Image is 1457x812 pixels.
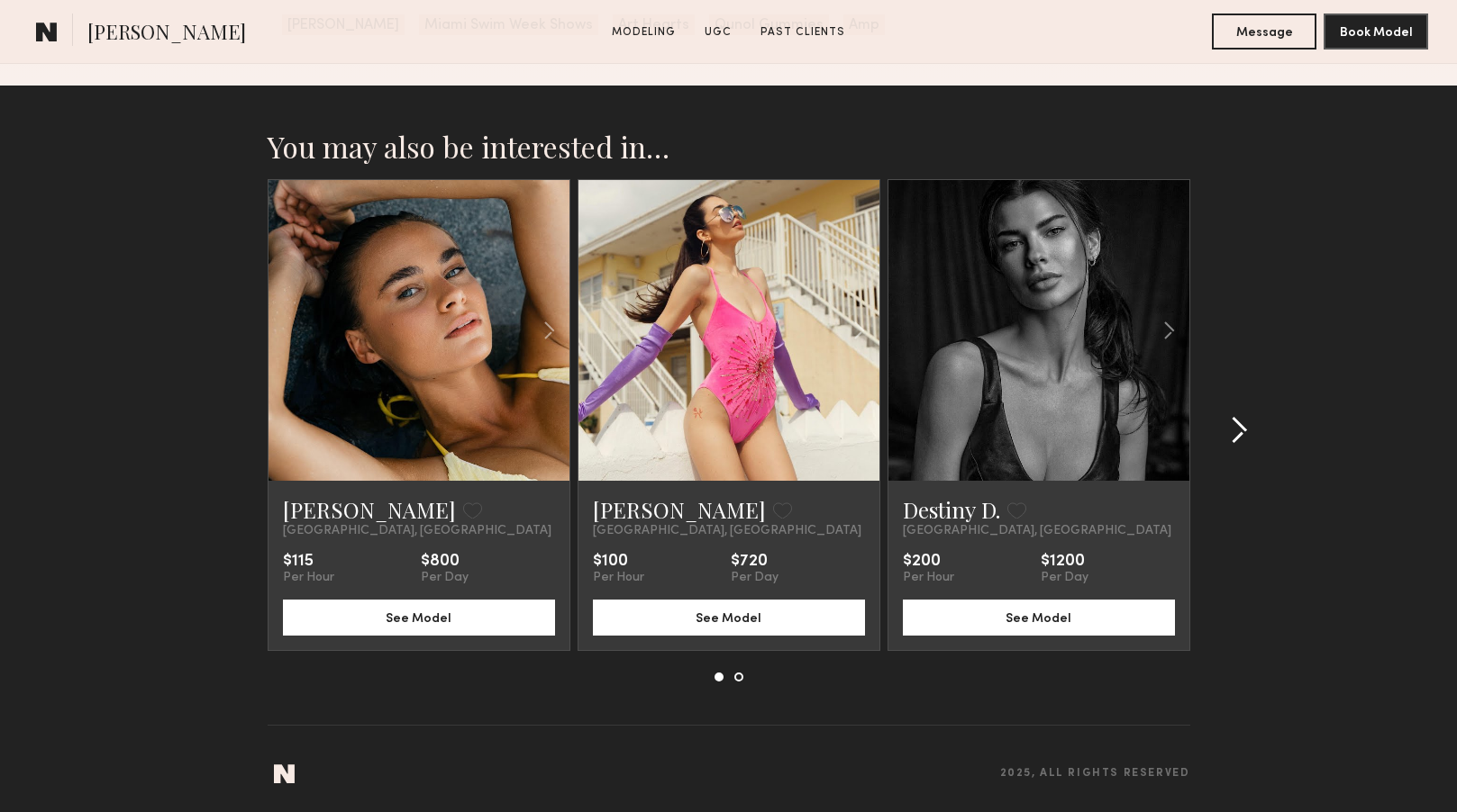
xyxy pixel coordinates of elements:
span: 2025, all rights reserved [1000,768,1190,780]
h2: You may also be interested in… [268,129,1190,165]
a: Destiny D. [903,495,1000,524]
a: [PERSON_NAME] [283,495,456,524]
span: [PERSON_NAME] [87,18,246,50]
div: $800 [421,553,469,571]
button: See Model [903,600,1175,636]
button: See Model [283,600,555,636]
div: Per Hour [283,571,334,585]
button: See Model [593,600,865,636]
a: See Model [593,609,865,625]
div: Per Day [421,571,469,585]
a: Past Clients [753,24,852,41]
button: Message [1212,14,1316,50]
div: $115 [283,553,334,571]
a: See Model [283,609,555,625]
span: [GEOGRAPHIC_DATA], [GEOGRAPHIC_DATA] [283,524,551,538]
a: UGC [697,24,739,41]
a: [PERSON_NAME] [593,495,766,524]
div: $100 [593,553,644,571]
div: Per Day [1041,571,1088,585]
div: Per Day [731,571,779,585]
div: $200 [903,553,954,571]
button: Book Model [1324,14,1428,50]
div: $1200 [1041,553,1088,571]
a: Modeling [605,24,683,41]
span: [GEOGRAPHIC_DATA], [GEOGRAPHIC_DATA] [593,524,861,538]
a: See Model [903,609,1175,625]
div: Per Hour [903,571,954,585]
span: [GEOGRAPHIC_DATA], [GEOGRAPHIC_DATA] [903,524,1171,538]
div: Per Hour [593,571,644,585]
div: $720 [731,553,779,571]
a: Book Model [1324,23,1428,39]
